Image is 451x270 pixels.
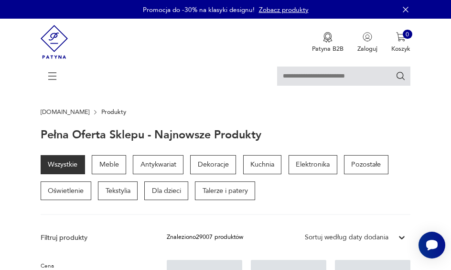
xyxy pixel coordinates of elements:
p: Zaloguj [357,45,377,53]
a: Dekoracje [190,155,236,174]
a: Pozostałe [344,155,388,174]
p: Patyna B2B [312,45,344,53]
a: Tekstylia [98,181,138,201]
img: Ikona medalu [323,32,333,43]
a: Meble [92,155,126,174]
p: Promocja do -30% na klasyki designu! [143,5,255,14]
p: Produkty [101,109,126,115]
button: Patyna B2B [312,32,344,53]
a: Zobacz produkty [259,5,309,14]
a: Dla dzieci [144,181,188,201]
a: Ikona medaluPatyna B2B [312,32,344,53]
a: Talerze i patery [195,181,255,201]
a: Wszystkie [41,155,85,174]
a: Oświetlenie [41,181,91,201]
div: Znaleziono 29007 produktów [167,233,243,242]
button: Zaloguj [357,32,377,53]
a: Antykwariat [133,155,183,174]
img: Ikona koszyka [396,32,406,42]
a: Kuchnia [243,155,282,174]
div: 0 [403,30,412,39]
a: [DOMAIN_NAME] [41,109,89,115]
iframe: Smartsupp widget button [419,232,445,259]
p: Koszyk [391,45,410,53]
div: Sortuj według daty dodania [305,233,388,242]
img: Ikonka użytkownika [363,32,372,42]
h1: Pełna oferta sklepu - najnowsze produkty [41,129,261,141]
a: Elektronika [289,155,337,174]
button: Szukaj [396,71,406,81]
img: Patyna - sklep z meblami i dekoracjami vintage [41,19,68,65]
p: Filtruj produkty [41,233,146,243]
button: 0Koszyk [391,32,410,53]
